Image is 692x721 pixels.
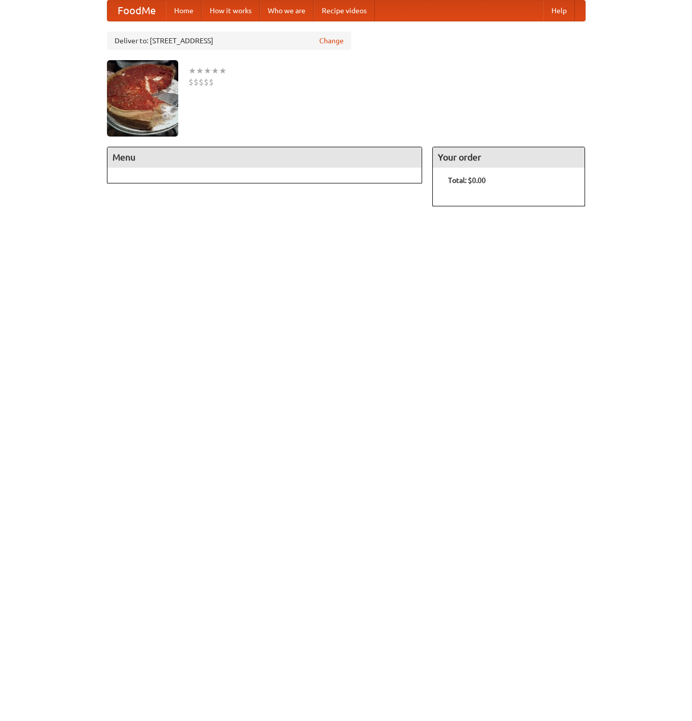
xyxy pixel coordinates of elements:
li: ★ [219,65,227,76]
li: $ [209,76,214,88]
li: ★ [196,65,204,76]
a: Help [543,1,575,21]
a: Who we are [260,1,314,21]
a: How it works [202,1,260,21]
li: ★ [204,65,211,76]
li: ★ [211,65,219,76]
a: Recipe videos [314,1,375,21]
div: Deliver to: [STREET_ADDRESS] [107,32,351,50]
li: $ [188,76,193,88]
h4: Menu [107,147,422,168]
a: Change [319,36,344,46]
li: $ [193,76,199,88]
a: FoodMe [107,1,166,21]
a: Home [166,1,202,21]
li: $ [199,76,204,88]
h4: Your order [433,147,585,168]
li: $ [204,76,209,88]
li: ★ [188,65,196,76]
img: angular.jpg [107,60,178,137]
b: Total: $0.00 [448,176,486,184]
